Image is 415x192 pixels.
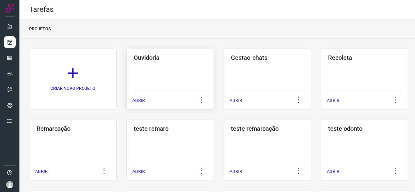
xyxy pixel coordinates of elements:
[29,26,51,32] p: PROJETOS
[29,5,53,14] h2: Tarefas
[327,168,339,175] p: ABRIR
[231,125,304,132] h3: teste remarcação
[230,168,242,175] p: ABRIR
[230,97,242,104] p: ABRIR
[50,85,95,92] p: CRIAR NOVO PROJETO
[328,125,401,132] h3: teste odonto
[6,181,13,188] img: avatar-user-boy.jpg
[327,97,339,104] p: ABRIR
[134,54,207,61] h3: Ouvidoria
[35,168,48,175] p: ABRIR
[134,125,207,132] h3: teste remarc
[36,125,109,132] h3: Remarcação
[328,54,401,61] h3: Recoleta
[132,97,145,104] p: ABRIR
[132,168,145,175] p: ABRIR
[231,54,304,61] h3: Gestao-chats
[5,4,14,13] img: Logo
